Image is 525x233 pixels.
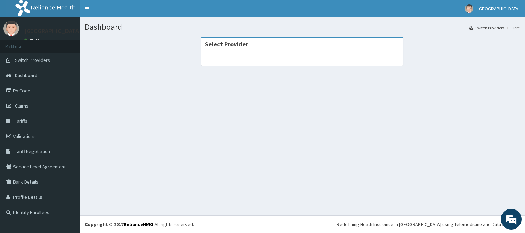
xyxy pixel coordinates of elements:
span: Dashboard [15,72,37,78]
a: Online [24,38,41,43]
a: RelianceHMO [124,221,153,227]
a: Switch Providers [469,25,504,31]
span: Claims [15,103,28,109]
div: Redefining Heath Insurance in [GEOGRAPHIC_DATA] using Telemedicine and Data Science! [337,221,520,228]
span: Switch Providers [15,57,50,63]
img: User Image [3,21,19,36]
strong: Select Provider [205,40,248,48]
p: [GEOGRAPHIC_DATA] [24,28,81,34]
span: Tariff Negotiation [15,148,50,155]
li: Here [505,25,520,31]
strong: Copyright © 2017 . [85,221,155,227]
h1: Dashboard [85,22,520,31]
img: User Image [465,4,473,13]
span: Tariffs [15,118,27,124]
footer: All rights reserved. [80,215,525,233]
span: [GEOGRAPHIC_DATA] [478,6,520,12]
